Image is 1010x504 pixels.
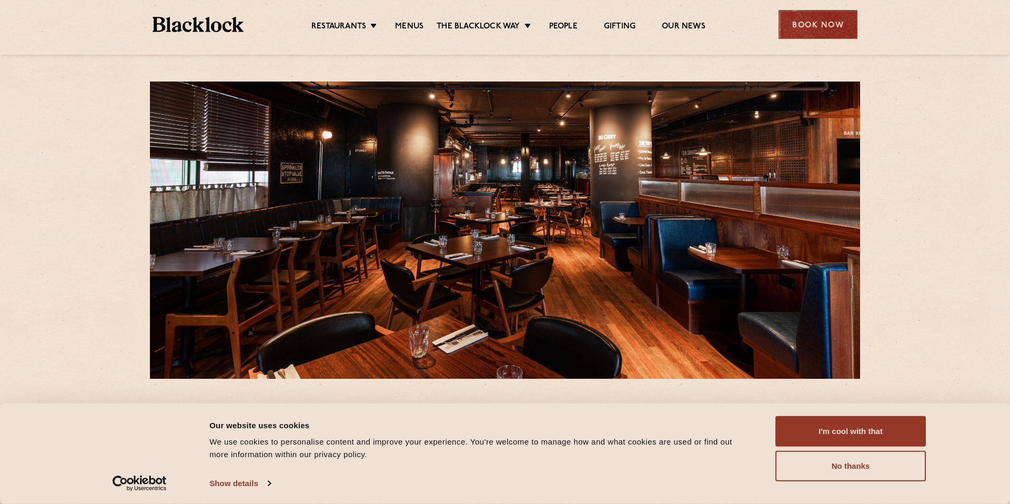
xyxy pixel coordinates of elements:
[209,436,752,461] div: We use cookies to personalise content and improve your experience. You're welcome to manage how a...
[775,416,926,447] button: I'm cool with that
[94,476,186,491] a: Usercentrics Cookiebot - opens in a new window
[437,22,520,33] a: The Blacklock Way
[662,22,705,33] a: Our News
[209,476,270,491] a: Show details
[775,451,926,481] button: No thanks
[209,419,752,431] div: Our website uses cookies
[153,17,244,32] img: BL_Textured_Logo-footer-cropped.svg
[549,22,578,33] a: People
[395,22,423,33] a: Menus
[604,22,635,33] a: Gifting
[311,22,366,33] a: Restaurants
[779,10,857,39] div: Book Now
